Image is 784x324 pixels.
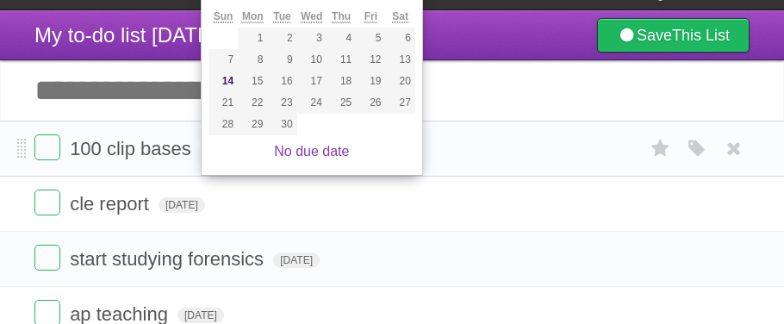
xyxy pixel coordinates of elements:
[159,197,205,213] span: [DATE]
[208,49,238,71] button: 7
[267,71,296,92] button: 16
[238,71,267,92] button: 15
[644,134,677,163] label: Star task
[672,27,730,44] b: This List
[386,49,415,71] button: 13
[392,10,408,23] abbr: Saturday
[297,92,327,114] button: 24
[70,248,268,270] span: start studying forensics
[356,49,385,71] button: 12
[208,71,238,92] button: 14
[70,138,196,159] span: 100 clip bases
[267,49,296,71] button: 9
[34,23,217,47] span: My to-do list [DATE]
[327,71,356,92] button: 18
[356,71,385,92] button: 19
[364,10,377,23] abbr: Friday
[177,308,224,323] span: [DATE]
[238,49,267,71] button: 8
[267,92,296,114] button: 23
[327,49,356,71] button: 11
[327,92,356,114] button: 25
[332,10,351,23] abbr: Thursday
[297,28,327,49] button: 3
[274,144,349,159] a: No due date
[238,114,267,135] button: 29
[386,71,415,92] button: 20
[327,28,356,49] button: 4
[297,71,327,92] button: 17
[301,10,322,23] abbr: Wednesday
[267,28,296,49] button: 2
[386,28,415,49] button: 6
[273,10,290,23] abbr: Tuesday
[356,28,385,49] button: 5
[386,92,415,114] button: 27
[238,28,267,49] button: 1
[297,49,327,71] button: 10
[356,92,385,114] button: 26
[208,114,238,135] button: 28
[267,114,296,135] button: 30
[214,10,233,23] abbr: Sunday
[242,10,264,23] abbr: Monday
[34,245,60,271] label: Done
[273,252,320,268] span: [DATE]
[34,190,60,215] label: Done
[238,92,267,114] button: 22
[70,193,153,215] span: cle report
[208,92,238,114] button: 21
[597,18,750,53] a: SaveThis List
[34,134,60,160] label: Done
